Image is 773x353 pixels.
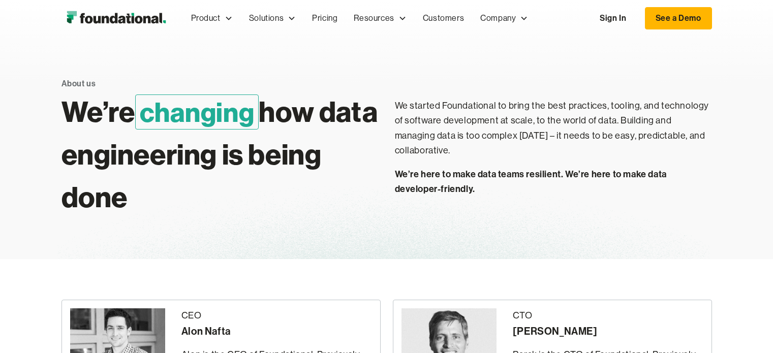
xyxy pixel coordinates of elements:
div: CEO [181,308,372,324]
img: Foundational Logo [61,8,171,28]
a: home [61,8,171,28]
a: Customers [415,2,472,35]
div: About us [61,77,96,90]
p: We started Foundational to bring the best practices, tooling, and technology of software developm... [395,99,712,158]
div: Company [480,12,516,25]
div: Product [183,2,241,35]
div: Resources [346,2,414,35]
div: Resources [354,12,394,25]
div: Alon Nafta [181,323,372,339]
a: See a Demo [645,7,712,29]
a: Sign In [590,8,636,29]
h1: We’re how data engineering is being done [61,90,379,218]
a: Pricing [304,2,346,35]
div: Solutions [249,12,284,25]
div: Company [472,2,536,35]
span: changing [135,94,259,130]
div: Product [191,12,221,25]
div: Solutions [241,2,304,35]
div: CTO [513,308,703,324]
p: We’re here to make data teams resilient. We’re here to make data developer-friendly. [395,167,712,197]
div: [PERSON_NAME] [513,323,703,339]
